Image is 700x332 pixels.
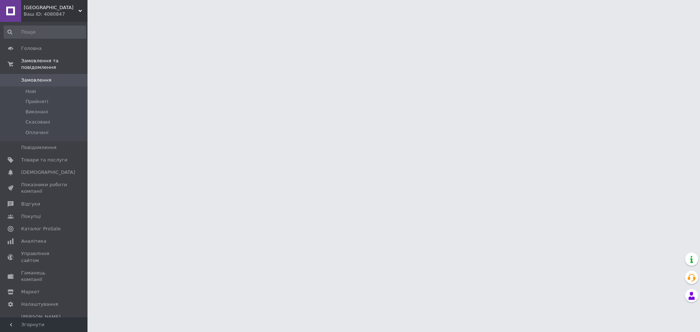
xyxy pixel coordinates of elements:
span: Замовлення та повідомлення [21,58,87,71]
span: Нові [26,88,36,95]
div: Ваш ID: 4080847 [24,11,87,17]
span: Каталог ProSale [21,226,61,232]
span: Відгуки [21,201,40,207]
span: 5 Avenue [24,4,78,11]
span: Аналітика [21,238,46,245]
span: Товари та послуги [21,157,67,163]
span: Повідомлення [21,144,57,151]
span: Управління сайтом [21,250,67,263]
span: Гаманець компанії [21,270,67,283]
input: Пошук [4,26,86,39]
span: Маркет [21,289,40,295]
span: Скасовані [26,119,50,125]
span: Оплачені [26,129,48,136]
span: Прийняті [26,98,48,105]
span: [DEMOGRAPHIC_DATA] [21,169,75,176]
span: Замовлення [21,77,51,83]
span: Покупці [21,213,41,220]
span: Показники роботи компанії [21,181,67,195]
span: Виконані [26,109,48,115]
span: Головна [21,45,42,52]
span: Налаштування [21,301,58,308]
